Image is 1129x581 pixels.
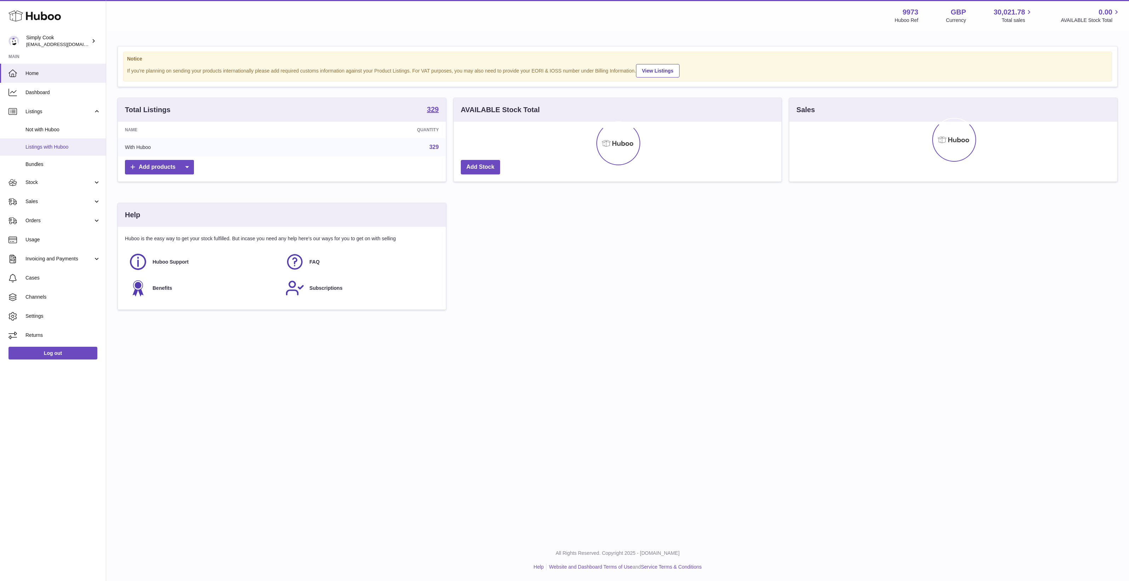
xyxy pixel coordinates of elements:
span: Settings [25,313,101,320]
span: Invoicing and Payments [25,255,93,262]
span: Cases [25,275,101,281]
span: Usage [25,236,101,243]
strong: 329 [427,106,439,113]
strong: Notice [127,56,1108,62]
span: Listings with Huboo [25,144,101,150]
span: [EMAIL_ADDRESS][DOMAIN_NAME] [26,41,104,47]
span: 30,021.78 [993,7,1025,17]
span: AVAILABLE Stock Total [1061,17,1121,24]
h3: Help [125,210,140,220]
span: Stock [25,179,93,186]
a: FAQ [285,252,435,271]
a: 329 [429,144,439,150]
span: 0.00 [1099,7,1112,17]
li: and [546,564,701,570]
a: Benefits [128,278,278,298]
span: Bundles [25,161,101,168]
a: Log out [8,347,97,359]
th: Name [118,122,291,138]
a: Help [534,564,544,570]
p: All Rights Reserved. Copyright 2025 - [DOMAIN_NAME] [112,550,1123,557]
a: Service Terms & Conditions [641,564,702,570]
h3: Total Listings [125,105,171,115]
a: Subscriptions [285,278,435,298]
img: internalAdmin-9973@internal.huboo.com [8,36,19,46]
span: Huboo Support [153,259,189,265]
a: Huboo Support [128,252,278,271]
span: Benefits [153,285,172,292]
a: View Listings [636,64,680,77]
span: Home [25,70,101,77]
span: Returns [25,332,101,339]
span: Orders [25,217,93,224]
span: Dashboard [25,89,101,96]
a: 329 [427,106,439,114]
strong: GBP [951,7,966,17]
span: FAQ [309,259,320,265]
a: 0.00 AVAILABLE Stock Total [1061,7,1121,24]
strong: 9973 [902,7,918,17]
span: Total sales [1002,17,1033,24]
div: If you're planning on sending your products internationally please add required customs informati... [127,63,1108,77]
span: Listings [25,108,93,115]
p: Huboo is the easy way to get your stock fulfilled. But incase you need any help here's our ways f... [125,235,439,242]
a: 30,021.78 Total sales [993,7,1033,24]
a: Add Stock [461,160,500,174]
a: Website and Dashboard Terms of Use [549,564,632,570]
div: Currency [946,17,966,24]
th: Quantity [291,122,446,138]
h3: AVAILABLE Stock Total [461,105,540,115]
span: Not with Huboo [25,126,101,133]
span: Sales [25,198,93,205]
td: With Huboo [118,138,291,156]
span: Subscriptions [309,285,342,292]
div: Huboo Ref [895,17,918,24]
h3: Sales [796,105,815,115]
a: Add products [125,160,194,174]
div: Simply Cook [26,34,90,48]
span: Channels [25,294,101,300]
